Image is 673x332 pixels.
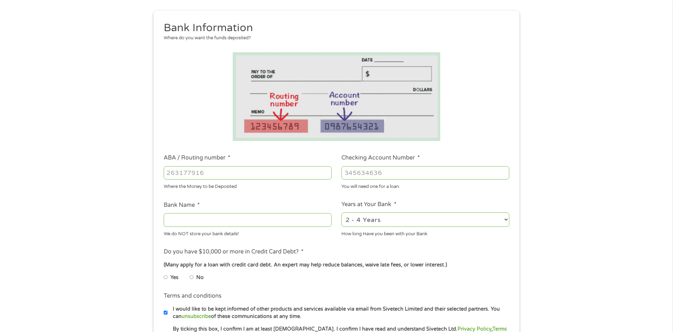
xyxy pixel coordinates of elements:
[164,35,504,42] div: Where do you want the funds deposited?
[341,154,420,162] label: Checking Account Number
[233,52,440,141] img: Routing number location
[164,292,222,300] label: Terms and conditions
[164,202,200,209] label: Bank Name
[164,248,304,256] label: Do you have $10,000 or more in Credit Card Debt?
[341,228,509,237] div: How long Have you been with your Bank
[341,181,509,190] div: You will need one for a loan.
[341,201,396,208] label: Years at Your Bank
[164,228,332,237] div: We do NOT store your bank details!
[341,166,509,179] input: 345634636
[196,274,204,282] label: No
[164,166,332,179] input: 263177916
[168,305,511,320] label: I would like to be kept informed of other products and services available via email from Sivetech...
[170,274,178,282] label: Yes
[182,313,211,319] a: unsubscribe
[457,326,491,332] a: Privacy Policy
[164,21,504,35] h2: Bank Information
[164,181,332,190] div: Where the Money to be Deposited
[164,154,230,162] label: ABA / Routing number
[164,261,509,269] div: (Many apply for a loan with credit card debt. An expert may help reduce balances, waive late fees...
